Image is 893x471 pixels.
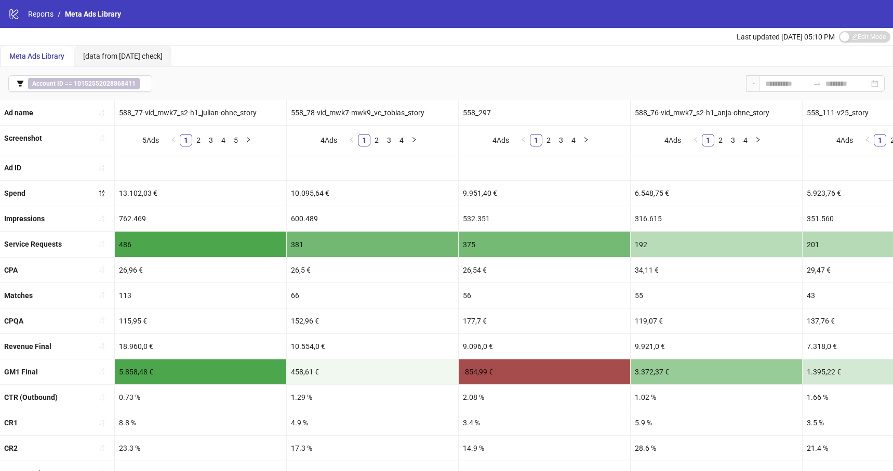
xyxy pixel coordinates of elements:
[383,134,395,146] li: 3
[631,258,802,282] div: 34,11 €
[530,134,542,146] li: 1
[4,419,18,427] b: CR1
[408,134,420,146] li: Next Page
[408,134,420,146] button: right
[631,283,802,308] div: 55
[4,393,58,401] b: CTR (Outbound)
[4,164,21,172] b: Ad ID
[358,134,370,146] li: 1
[98,190,105,197] span: sort-descending
[115,436,286,461] div: 23.3 %
[4,109,33,117] b: Ad name
[287,385,458,410] div: 1.29 %
[65,10,121,18] span: Meta Ads Library
[874,134,886,146] li: 1
[115,258,286,282] div: 26,96 €
[459,232,630,257] div: 375
[83,52,163,60] span: [data from [DATE] check]
[459,308,630,333] div: 177,7 €
[321,136,337,144] span: 4 Ads
[32,80,63,87] b: Account ID
[739,134,752,146] li: 4
[8,75,152,92] button: Account ID == 10152552028868411
[345,134,358,146] li: Previous Page
[74,80,136,87] b: 10152552028868411
[115,181,286,206] div: 13.102,03 €
[543,134,554,146] a: 2
[727,134,739,146] a: 3
[714,134,727,146] li: 2
[568,134,579,146] a: 4
[492,136,509,144] span: 4 Ads
[26,8,56,20] a: Reports
[4,368,38,376] b: GM1 Final
[555,134,567,146] li: 3
[98,419,105,426] span: sort-ascending
[459,410,630,435] div: 3.4 %
[740,134,751,146] a: 4
[167,134,180,146] button: left
[4,189,25,197] b: Spend
[205,134,217,146] li: 3
[349,137,355,143] span: left
[142,136,159,144] span: 5 Ads
[459,436,630,461] div: 14.9 %
[459,206,630,231] div: 532.351
[836,136,853,144] span: 4 Ads
[702,134,714,146] li: 1
[459,258,630,282] div: 26,54 €
[689,134,702,146] li: Previous Page
[242,134,255,146] li: Next Page
[631,334,802,359] div: 9.921,0 €
[28,78,140,89] span: ==
[115,308,286,333] div: 115,95 €
[218,134,229,146] a: 4
[861,134,874,146] li: Previous Page
[98,164,105,171] span: sort-ascending
[631,359,802,384] div: 3.372,37 €
[861,134,874,146] button: left
[98,215,105,222] span: sort-ascending
[664,136,681,144] span: 4 Ads
[58,8,61,20] li: /
[383,134,395,146] a: 3
[459,100,630,125] div: 558_297
[459,385,630,410] div: 2.08 %
[287,232,458,257] div: 381
[98,317,105,324] span: sort-ascending
[115,232,286,257] div: 486
[631,232,802,257] div: 192
[98,240,105,248] span: sort-ascending
[631,181,802,206] div: 6.548,75 €
[459,334,630,359] div: 9.096,0 €
[755,137,761,143] span: right
[752,134,764,146] li: Next Page
[287,359,458,384] div: 458,61 €
[98,291,105,299] span: sort-ascending
[631,100,802,125] div: 588_76-vid_mwk7_s2-h1_anja-ohne_story
[459,359,630,384] div: -854,99 €
[230,134,242,146] a: 5
[4,342,51,351] b: Revenue Final
[115,359,286,384] div: 5.858,48 €
[692,137,699,143] span: left
[746,75,759,92] div: -
[115,100,286,125] div: 588_77-vid_mwk7_s2-h1_julian-ohne_story
[631,206,802,231] div: 316.615
[245,137,251,143] span: right
[230,134,242,146] li: 5
[98,368,105,375] span: sort-ascending
[396,134,407,146] a: 4
[170,137,177,143] span: left
[115,334,286,359] div: 18.960,0 €
[287,100,458,125] div: 558_78-vid_mwk7-mwk9_vc_tobias_story
[555,134,567,146] a: 3
[115,410,286,435] div: 8.8 %
[115,283,286,308] div: 113
[193,134,204,146] a: 2
[192,134,205,146] li: 2
[167,134,180,146] li: Previous Page
[4,317,23,325] b: CPQA
[580,134,592,146] button: right
[567,134,580,146] li: 4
